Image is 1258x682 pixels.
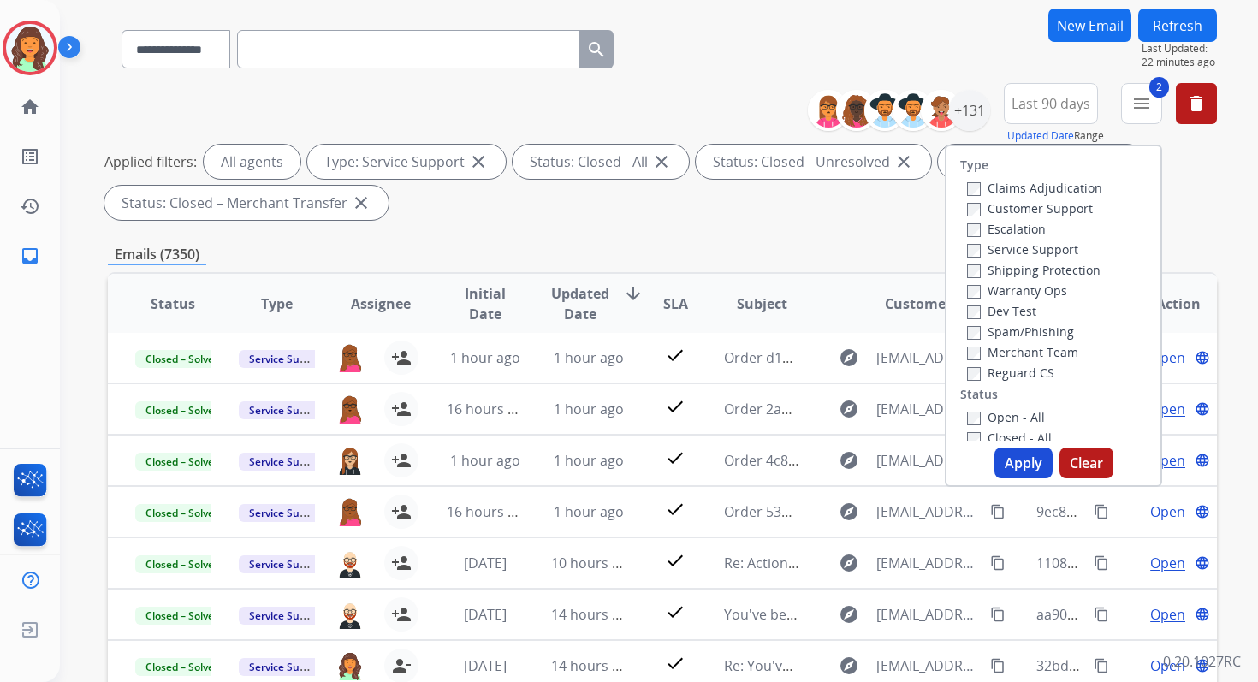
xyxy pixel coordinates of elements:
button: Clear [1059,448,1113,478]
span: Open [1150,399,1185,419]
span: Service Support [239,350,336,368]
span: 1 hour ago [450,451,520,470]
mat-icon: content_copy [990,607,1006,622]
mat-icon: content_copy [1094,555,1109,571]
label: Type [960,157,988,174]
span: Service Support [239,504,336,522]
span: [EMAIL_ADDRESS][DOMAIN_NAME] [876,399,981,419]
p: 0.20.1027RC [1163,651,1241,672]
img: avatar [6,24,54,72]
input: Shipping Protection [967,264,981,278]
label: Open - All [967,409,1045,425]
span: 14 hours ago [551,605,636,624]
mat-icon: language [1195,350,1210,365]
mat-icon: close [651,151,672,172]
span: Assignee [351,294,411,314]
span: Closed – Solved [135,658,230,676]
label: Reguard CS [967,365,1054,381]
input: Closed - All [967,432,981,446]
button: Apply [994,448,1053,478]
span: [EMAIL_ADDRESS][DOMAIN_NAME] [876,655,981,676]
mat-icon: check [665,602,685,622]
div: Status: Closed – Merchant Transfer [104,186,389,220]
img: agent-avatar [336,549,364,578]
button: New Email [1048,9,1131,42]
mat-icon: explore [839,347,859,368]
mat-icon: list_alt [20,146,40,167]
span: Open [1150,553,1185,573]
span: Service Support [239,607,336,625]
mat-icon: content_copy [990,504,1006,519]
mat-icon: check [665,345,685,365]
img: agent-avatar [336,343,364,372]
input: Warranty Ops [967,285,981,299]
span: Order d10ef786-9d97-4c66-b54a-995499cd50f0 [724,348,1024,367]
mat-icon: content_copy [1094,504,1109,519]
mat-icon: content_copy [1094,607,1109,622]
mat-icon: explore [839,553,859,573]
mat-icon: explore [839,399,859,419]
mat-icon: content_copy [1094,658,1109,673]
label: Claims Adjudication [967,180,1102,196]
label: Warranty Ops [967,282,1067,299]
mat-icon: close [468,151,489,172]
span: [DATE] [464,656,507,675]
span: 2 [1149,77,1169,98]
input: Open - All [967,412,981,425]
mat-icon: close [351,193,371,213]
mat-icon: explore [839,501,859,522]
mat-icon: person_add [391,347,412,368]
mat-icon: explore [839,655,859,676]
span: Closed – Solved [135,555,230,573]
div: Type: Service Support [307,145,506,179]
mat-icon: inbox [20,246,40,266]
span: 14 hours ago [551,656,636,675]
img: agent-avatar [336,497,364,526]
input: Spam/Phishing [967,326,981,340]
mat-icon: check [665,396,685,417]
span: [EMAIL_ADDRESS][DOMAIN_NAME] [876,347,981,368]
div: Status: Closed - Unresolved [696,145,931,179]
span: Status [151,294,195,314]
mat-icon: content_copy [990,658,1006,673]
span: SLA [663,294,688,314]
div: Status: Closed – Solved [938,145,1144,179]
span: Last Updated: [1142,42,1217,56]
input: Claims Adjudication [967,182,981,196]
img: agent-avatar [336,446,364,475]
span: Closed – Solved [135,504,230,522]
span: Range [1007,128,1104,143]
button: Refresh [1138,9,1217,42]
label: Closed - All [967,430,1052,446]
mat-icon: language [1195,453,1210,468]
p: Emails (7350) [108,244,206,265]
span: Service Support [239,658,336,676]
mat-icon: home [20,97,40,117]
span: [EMAIL_ADDRESS][DOMAIN_NAME] [876,501,981,522]
p: Applied filters: [104,151,197,172]
mat-icon: language [1195,555,1210,571]
mat-icon: close [893,151,914,172]
span: Closed – Solved [135,350,230,368]
mat-icon: check [665,499,685,519]
input: Customer Support [967,203,981,216]
input: Service Support [967,244,981,258]
span: Subject [737,294,787,314]
mat-icon: person_add [391,553,412,573]
label: Spam/Phishing [967,323,1074,340]
label: Service Support [967,241,1078,258]
mat-icon: check [665,550,685,571]
span: Order 2a72f022-cb99-4d57-a30f-e90ba303a487 [724,400,1024,418]
span: [DATE] [464,554,507,572]
span: Open [1150,450,1185,471]
mat-icon: explore [839,604,859,625]
img: agent-avatar [336,651,364,680]
span: Open [1150,655,1185,676]
span: 1 hour ago [450,348,520,367]
span: 1 hour ago [554,502,624,521]
span: Open [1150,604,1185,625]
span: 1 hour ago [554,451,624,470]
mat-icon: delete [1186,93,1207,114]
span: [EMAIL_ADDRESS][DOMAIN_NAME] [876,553,981,573]
mat-icon: explore [839,450,859,471]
